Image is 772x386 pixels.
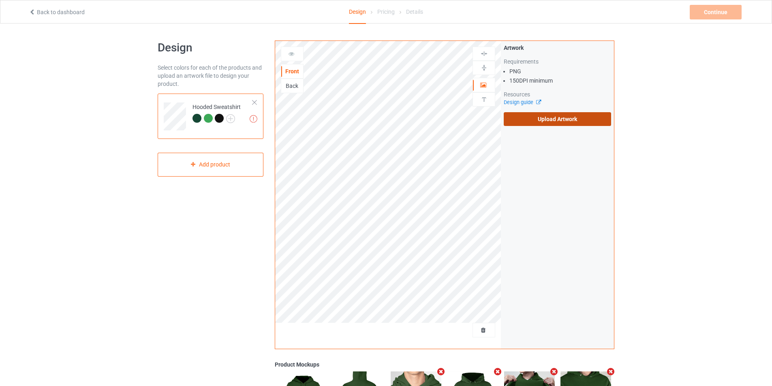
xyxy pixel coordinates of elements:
i: Remove mockup [549,367,559,376]
i: Remove mockup [436,367,446,376]
div: Pricing [377,0,395,23]
div: Requirements [504,58,611,66]
div: Select colors for each of the products and upload an artwork file to design your product. [158,64,263,88]
div: Artwork [504,44,611,52]
img: svg%3E%0A [480,50,488,58]
div: Add product [158,153,263,177]
div: Back [281,82,303,90]
div: Hooded Sweatshirt [158,94,263,139]
img: exclamation icon [250,115,257,123]
li: PNG [509,67,611,75]
h1: Design [158,41,263,55]
div: Design [349,0,366,24]
div: Hooded Sweatshirt [192,103,241,122]
img: svg%3E%0A [480,96,488,103]
div: Front [281,67,303,75]
label: Upload Artwork [504,112,611,126]
div: Details [406,0,423,23]
i: Remove mockup [492,367,503,376]
li: 150 DPI minimum [509,77,611,85]
i: Remove mockup [606,367,616,376]
img: svg%3E%0A [480,64,488,72]
img: svg+xml;base64,PD94bWwgdmVyc2lvbj0iMS4wIiBlbmNvZGluZz0iVVRGLTgiPz4KPHN2ZyB3aWR0aD0iMjJweCIgaGVpZ2... [226,114,235,123]
a: Back to dashboard [29,9,85,15]
div: Resources [504,90,611,98]
div: Product Mockups [275,360,614,369]
a: Design guide [504,99,541,105]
